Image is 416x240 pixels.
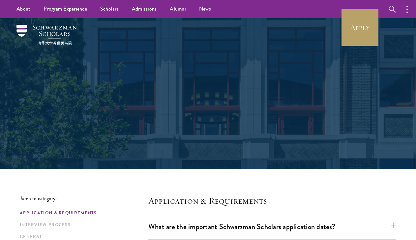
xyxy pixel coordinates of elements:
a: Interview Process [20,222,144,228]
h4: Application & Requirements [148,195,396,206]
img: Schwarzman Scholars [16,25,77,45]
button: What are the important Schwarzman Scholars application dates? [148,219,396,234]
a: Application & Requirements [20,210,144,217]
a: Apply [342,9,378,46]
p: Jump to category: [20,195,148,201]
